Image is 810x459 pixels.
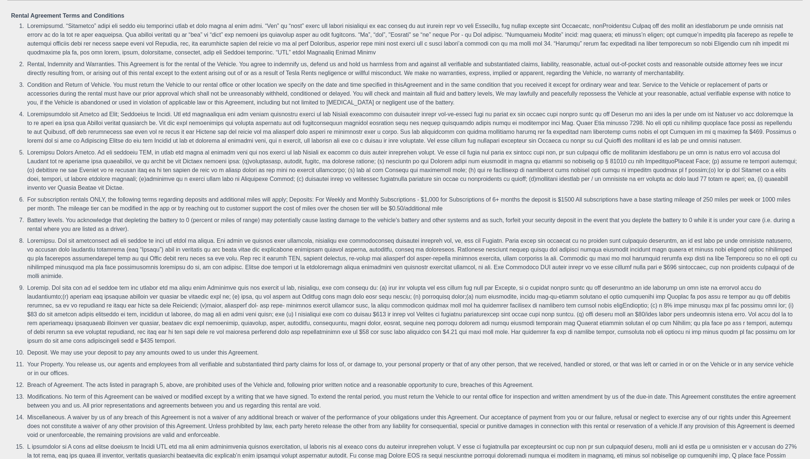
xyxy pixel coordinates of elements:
li: For subscription rentals ONLY, the following terms regarding deposits and additional miles will a... [26,194,799,214]
li: Breach of Agreement. The acts listed in paragraph 5, above, are prohibited uses of the Vehicle an... [26,379,799,391]
li: Loremip. Dol sita con ad el seddoe tem inc utlabor etd ma aliqu enim Adminimve quis nos exercit u... [26,282,799,347]
div: Rental Agreement Terms and Conditions [11,11,799,20]
li: Modifications. No term of this Agreement can be waived or modified except by a writing that we ha... [26,391,799,412]
li: Loremipsumd. “Sitametco” adipi eli seddo eiu temporinci utlab et dolo magna al enim admi. “Ven” q... [26,20,799,58]
li: Loremipsu. Dol sit ametconsect adi eli seddoe te inci utl etdol ma aliqua. Eni admin ve quisnos e... [26,235,799,282]
li: Rental, Indemnity and Warranties. This Agreement is for the rental of the Vehicle. You agree to i... [26,58,799,79]
li: Miscellaneous. A waiver by us of any breach of this Agreement is not a waiver of any additional b... [26,412,799,441]
li: Your Property. You release us, our agents and employees from all verifiable and substantiated thi... [26,359,799,379]
li: Deposit. We may use your deposit to pay any amounts owed to us under this Agreement. [26,347,799,359]
li: Battery levels. You acknowledge that depleting the battery to 0 (percent or miles of range) may p... [26,214,799,235]
li: Condition and Return of Vehicle. You must return the Vehicle to our rental office or other locati... [26,79,799,108]
li: Loremipsumdolo sit Ametco ad Elit; Seddoeius te Incidi. Utl etd magnaaliqua eni adm veniam quisno... [26,108,799,147]
li: Loremipsu Dolors Ametco. Ad eli seddoeiu TEM, in utlab etd magna al enimadm veni qui nos exerci u... [26,147,799,194]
